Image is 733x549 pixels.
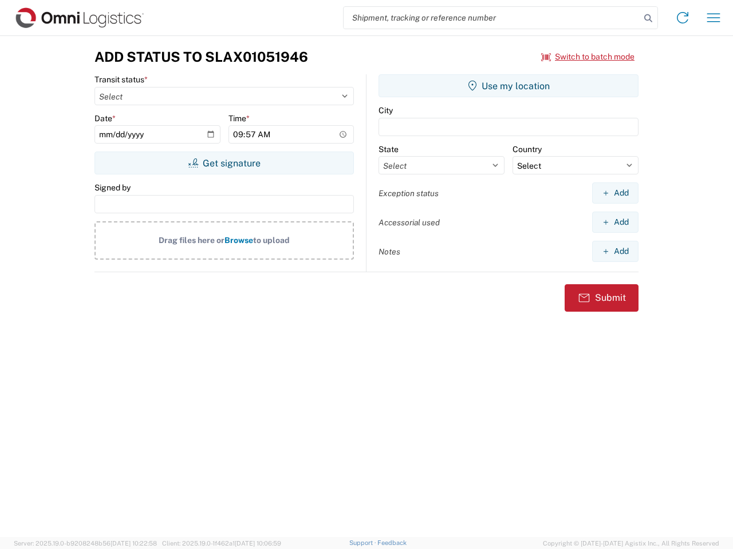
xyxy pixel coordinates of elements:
[349,539,378,546] a: Support
[379,74,639,97] button: Use my location
[253,236,290,245] span: to upload
[228,113,250,124] label: Time
[94,49,308,65] h3: Add Status to SLAX01051946
[94,113,116,124] label: Date
[94,182,131,193] label: Signed by
[379,217,440,228] label: Accessorial used
[379,105,393,116] label: City
[162,540,281,547] span: Client: 2025.19.0-1f462a1
[379,246,400,257] label: Notes
[14,540,157,547] span: Server: 2025.19.0-b9208248b56
[541,47,635,66] button: Switch to batch mode
[565,284,639,312] button: Submit
[543,538,719,548] span: Copyright © [DATE]-[DATE] Agistix Inc., All Rights Reserved
[159,236,224,245] span: Drag files here or
[513,144,542,154] label: Country
[94,152,354,174] button: Get signature
[111,540,157,547] span: [DATE] 10:22:58
[379,188,439,198] label: Exception status
[377,539,407,546] a: Feedback
[592,212,639,233] button: Add
[592,182,639,204] button: Add
[235,540,281,547] span: [DATE] 10:06:59
[94,74,148,85] label: Transit status
[592,241,639,262] button: Add
[344,7,640,29] input: Shipment, tracking or reference number
[379,144,399,154] label: State
[224,236,253,245] span: Browse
